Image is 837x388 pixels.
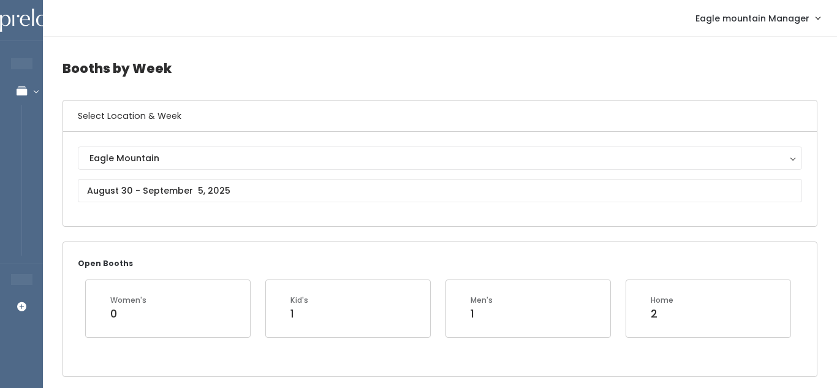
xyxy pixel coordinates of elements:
[695,12,809,25] span: Eagle mountain Manager
[290,306,308,322] div: 1
[63,101,817,132] h6: Select Location & Week
[89,151,790,165] div: Eagle Mountain
[110,306,146,322] div: 0
[78,179,802,202] input: August 30 - September 5, 2025
[471,306,493,322] div: 1
[290,295,308,306] div: Kid's
[78,258,133,268] small: Open Booths
[651,295,673,306] div: Home
[651,306,673,322] div: 2
[683,5,832,31] a: Eagle mountain Manager
[471,295,493,306] div: Men's
[78,146,802,170] button: Eagle Mountain
[110,295,146,306] div: Women's
[62,51,817,85] h4: Booths by Week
